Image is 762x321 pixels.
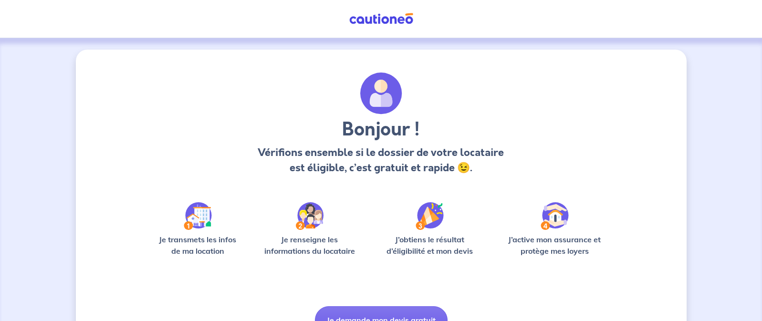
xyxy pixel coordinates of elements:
p: Je renseigne les informations du locataire [259,234,361,257]
img: Cautioneo [345,13,417,25]
p: J’active mon assurance et protège mes loyers [499,234,610,257]
img: /static/90a569abe86eec82015bcaae536bd8e6/Step-1.svg [184,202,212,230]
p: Je transmets les infos de ma location [152,234,243,257]
img: /static/c0a346edaed446bb123850d2d04ad552/Step-2.svg [296,202,324,230]
img: archivate [360,72,402,114]
img: /static/bfff1cf634d835d9112899e6a3df1a5d/Step-4.svg [541,202,569,230]
p: Vérifions ensemble si le dossier de votre locataire est éligible, c’est gratuit et rapide 😉. [255,145,507,176]
img: /static/f3e743aab9439237c3e2196e4328bba9/Step-3.svg [416,202,444,230]
p: J’obtiens le résultat d’éligibilité et mon devis [376,234,484,257]
h3: Bonjour ! [255,118,507,141]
